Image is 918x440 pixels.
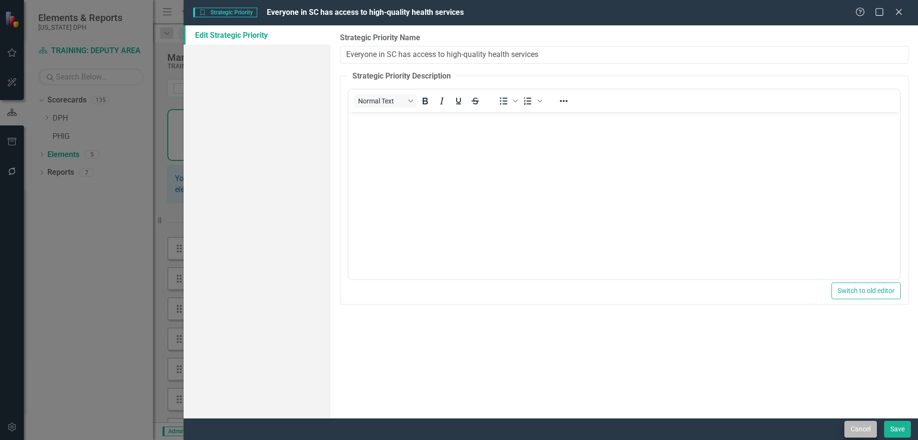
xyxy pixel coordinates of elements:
button: Block Normal Text [354,94,416,108]
button: Save [884,421,911,438]
button: Switch to old editor [831,282,901,299]
span: Strategic Priority [193,8,257,17]
div: Numbered list [520,94,544,108]
span: Normal Text [358,97,405,105]
iframe: Rich Text Area [349,112,900,279]
button: Underline [450,94,467,108]
button: Strikethrough [467,94,483,108]
button: Cancel [844,421,877,438]
a: Edit Strategic Priority [184,25,330,45]
button: Italic [434,94,450,108]
button: Reveal or hide additional toolbar items [556,94,572,108]
input: Strategic Priority Name [340,46,908,64]
div: Bullet list [495,94,519,108]
span: Everyone in SC has access to high-quality health services [267,8,464,17]
button: Bold [417,94,433,108]
legend: Strategic Priority Description [348,71,456,82]
label: Strategic Priority Name [340,33,908,44]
